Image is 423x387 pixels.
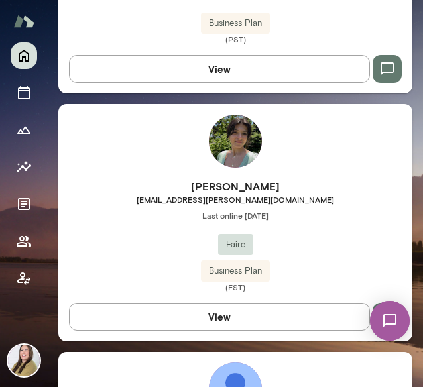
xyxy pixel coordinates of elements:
span: Business Plan [201,264,270,278]
button: Members [11,228,37,254]
button: Growth Plan [11,117,37,143]
button: Client app [11,265,37,292]
button: Documents [11,191,37,217]
span: Business Plan [201,17,270,30]
button: View [69,55,370,83]
span: (PST) [58,34,412,44]
button: View [69,303,370,331]
img: Jorjena Dankha [209,115,262,168]
button: Sessions [11,80,37,106]
h6: [PERSON_NAME] [58,178,412,194]
span: Last online [DATE] [58,210,412,221]
span: Faire [218,238,253,251]
span: (EST) [58,282,412,292]
img: Mento [13,9,34,34]
img: Michelle Doan [8,345,40,376]
button: Insights [11,154,37,180]
span: [EMAIL_ADDRESS][PERSON_NAME][DOMAIN_NAME] [58,194,412,205]
button: Home [11,42,37,69]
